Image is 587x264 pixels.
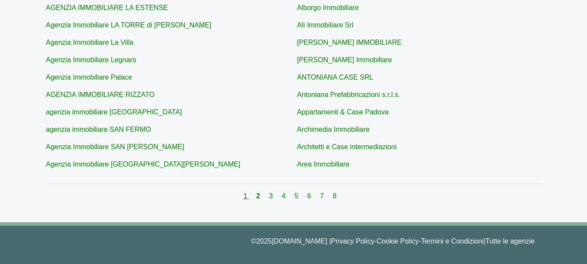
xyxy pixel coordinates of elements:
a: 6 [307,192,313,200]
a: Antoniana Prefabbricazioni s.r.l.s. [297,91,400,98]
a: Cookie Policy [377,237,419,245]
a: 2 [256,192,262,200]
a: Agenzia Immobiliare Palace [46,74,132,81]
a: 5 [295,192,300,200]
a: Alborgo Immobiliare [297,4,359,11]
a: Agenzia Immobiliare [GEOGRAPHIC_DATA][PERSON_NAME] [46,160,241,168]
a: 7 [320,192,325,200]
a: Termini e Condizioni [421,237,484,245]
a: AGENZIA IMMOBILIARE RIZZATO [46,91,155,98]
a: Agenzia Immobiliare SAN [PERSON_NAME] [46,143,184,150]
a: Alì Immobiliare Srl [297,21,354,29]
a: Agenzia Immobiliare LA TORRE di [PERSON_NAME] [46,21,212,29]
a: [PERSON_NAME] Immobiliare [297,56,392,63]
a: Architetti e Case intermediazioni [297,143,397,150]
a: Area Immobiliare [297,160,350,168]
a: Agenzia Immobiliare La Villa [46,39,134,46]
a: ANTONIANA CASE SRL [297,74,374,81]
a: 8 [333,192,337,200]
a: Archimedia Immobiliare [297,126,370,133]
a: Appartamenti & Case Padova [297,108,389,116]
a: agenzia immobiliare SAN FERMO [46,126,151,133]
a: Agenzia Immobiliare Legnaro [46,56,136,63]
p: © 2025 [DOMAIN_NAME] | - - | [53,236,535,247]
a: 4 [282,192,287,200]
a: AGENZIA IMMOBILIARE LA ESTENSE [46,4,168,11]
a: 3 [269,192,275,200]
a: [PERSON_NAME] IMMOBILIARE [297,39,402,46]
a: Tutte le agenzie [485,237,534,245]
a: Privacy Policy [331,237,375,245]
a: agenzia immobiliare [GEOGRAPHIC_DATA] [46,108,182,116]
a: 1 [243,192,249,200]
